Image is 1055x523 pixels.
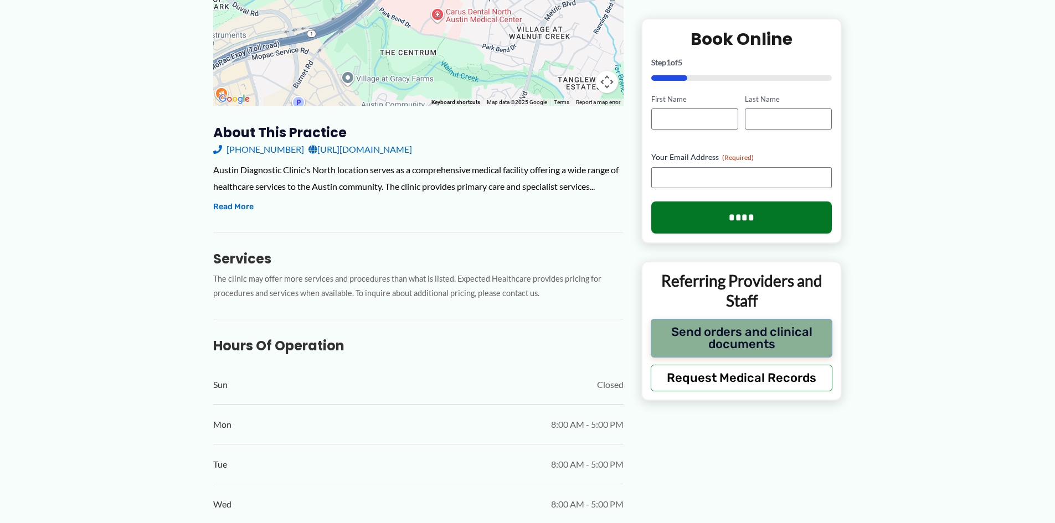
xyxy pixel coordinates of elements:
span: Mon [213,416,231,433]
h3: Hours of Operation [213,337,624,354]
a: [URL][DOMAIN_NAME] [308,141,412,158]
a: Open this area in Google Maps (opens a new window) [216,92,253,106]
span: Sun [213,376,228,393]
span: 8:00 AM - 5:00 PM [551,456,624,473]
h3: About this practice [213,124,624,141]
button: Read More [213,200,254,214]
label: Your Email Address [651,152,832,163]
h3: Services [213,250,624,267]
span: Closed [597,376,624,393]
label: First Name [651,94,738,104]
p: Referring Providers and Staff [651,271,833,311]
span: 8:00 AM - 5:00 PM [551,416,624,433]
span: Wed [213,496,231,512]
p: The clinic may offer more services and procedures than what is listed. Expected Healthcare provid... [213,272,624,302]
button: Send orders and clinical documents [651,318,833,357]
span: 5 [678,57,682,66]
span: (Required) [722,153,754,162]
a: [PHONE_NUMBER] [213,141,304,158]
a: Terms (opens in new tab) [554,99,569,105]
label: Last Name [745,94,832,104]
button: Request Medical Records [651,364,833,391]
a: Report a map error [576,99,620,105]
span: 8:00 AM - 5:00 PM [551,496,624,512]
span: Map data ©2025 Google [487,99,547,105]
h2: Book Online [651,28,832,49]
div: Austin Diagnostic Clinic's North location serves as a comprehensive medical facility offering a w... [213,162,624,194]
span: Tue [213,456,227,473]
p: Step of [651,58,832,66]
button: Keyboard shortcuts [431,99,480,106]
img: Google [216,92,253,106]
span: 1 [666,57,671,66]
button: Map camera controls [596,71,618,93]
